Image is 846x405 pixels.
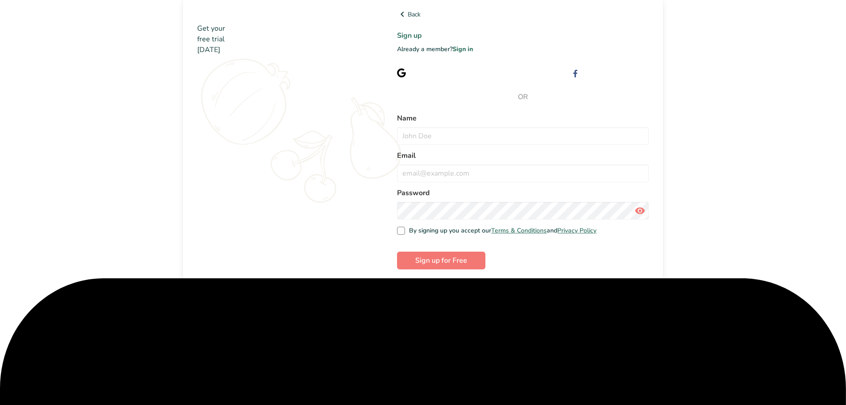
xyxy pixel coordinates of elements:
[397,92,649,102] span: OR
[397,9,649,20] a: Back
[413,68,469,77] div: Sign up
[197,23,369,55] h2: Get your free trial [DATE]
[397,44,649,54] p: Already a member?
[434,68,469,77] span: with Google
[453,45,473,53] a: Sign in
[586,68,649,77] div: Sign up
[557,226,596,235] a: Privacy Policy
[197,9,284,20] img: Food Label Maker
[397,113,649,124] label: Name
[397,188,649,198] label: Password
[397,164,649,182] input: email@example.com
[397,252,485,269] button: Sign up for Free
[397,30,649,41] h1: Sign up
[607,68,649,77] span: with Facebook
[397,150,649,161] label: Email
[415,255,467,266] span: Sign up for Free
[491,226,547,235] a: Terms & Conditions
[397,127,649,145] input: John Doe
[405,227,597,235] span: By signing up you accept our and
